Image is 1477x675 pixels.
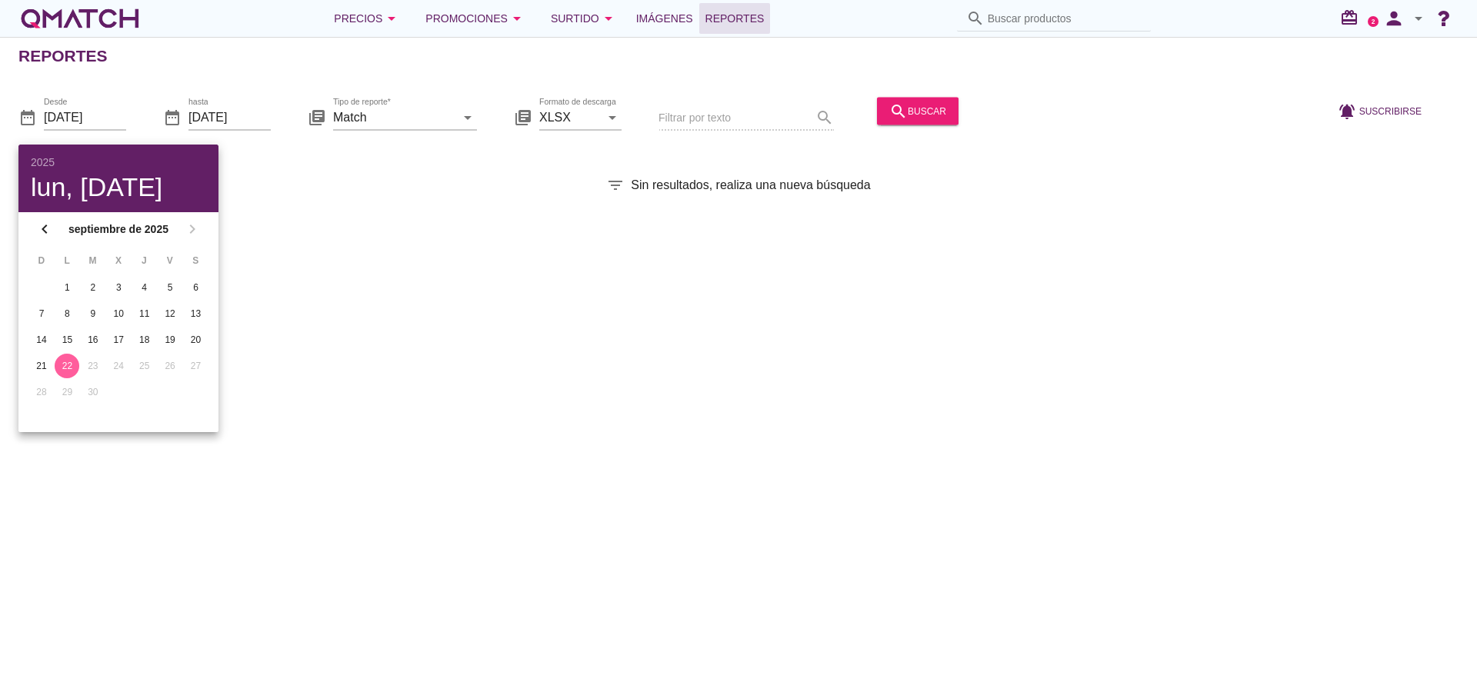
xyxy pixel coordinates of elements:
[81,307,105,321] div: 9
[636,9,693,28] span: Imágenes
[55,333,79,347] div: 15
[132,248,156,274] th: J
[31,157,206,168] div: 2025
[18,44,108,68] h2: Reportes
[382,9,401,28] i: arrow_drop_down
[514,108,532,126] i: library_books
[184,248,208,274] th: S
[158,333,182,347] div: 19
[603,108,622,126] i: arrow_drop_down
[106,328,131,352] button: 17
[132,307,157,321] div: 11
[1379,8,1409,29] i: person
[184,328,208,352] button: 20
[1338,101,1359,120] i: notifications_active
[18,108,37,126] i: date_range
[55,281,79,294] div: 1
[1340,8,1365,27] i: redeem
[988,6,1142,31] input: Buscar productos
[106,275,131,300] button: 3
[184,281,208,294] div: 6
[538,3,630,34] button: Surtido
[29,354,54,378] button: 21
[55,301,79,326] button: 8
[55,248,78,274] th: L
[158,275,182,300] button: 5
[158,307,182,321] div: 12
[606,176,625,195] i: filter_list
[308,108,326,126] i: library_books
[699,3,771,34] a: Reportes
[184,307,208,321] div: 13
[705,9,765,28] span: Reportes
[29,307,54,321] div: 7
[158,328,182,352] button: 19
[188,105,271,129] input: hasta
[132,333,157,347] div: 18
[132,275,157,300] button: 4
[539,105,600,129] input: Formato de descarga
[106,281,131,294] div: 3
[458,108,477,126] i: arrow_drop_down
[132,328,157,352] button: 18
[966,9,985,28] i: search
[1372,18,1375,25] text: 2
[158,281,182,294] div: 5
[333,105,455,129] input: Tipo de reporte*
[58,221,178,238] strong: septiembre de 2025
[106,333,131,347] div: 17
[1325,97,1434,125] button: Suscribirse
[55,359,79,373] div: 22
[55,275,79,300] button: 1
[1368,16,1379,27] a: 2
[413,3,538,34] button: Promociones
[81,301,105,326] button: 9
[55,307,79,321] div: 8
[81,328,105,352] button: 16
[1409,9,1428,28] i: arrow_drop_down
[322,3,413,34] button: Precios
[630,3,699,34] a: Imágenes
[163,108,182,126] i: date_range
[18,3,142,34] a: white-qmatch-logo
[551,9,618,28] div: Surtido
[132,301,157,326] button: 11
[158,248,182,274] th: V
[877,97,959,125] button: buscar
[184,333,208,347] div: 20
[631,176,870,195] span: Sin resultados, realiza una nueva búsqueda
[184,275,208,300] button: 6
[106,301,131,326] button: 10
[599,9,618,28] i: arrow_drop_down
[508,9,526,28] i: arrow_drop_down
[158,301,182,326] button: 12
[44,105,126,129] input: Desde
[889,101,908,120] i: search
[29,328,54,352] button: 14
[184,301,208,326] button: 13
[29,301,54,326] button: 7
[35,220,54,238] i: chevron_left
[1359,104,1422,118] span: Suscribirse
[55,328,79,352] button: 15
[425,9,526,28] div: Promociones
[889,101,946,120] div: buscar
[81,333,105,347] div: 16
[106,248,130,274] th: X
[81,248,105,274] th: M
[81,281,105,294] div: 2
[29,333,54,347] div: 14
[29,359,54,373] div: 21
[81,275,105,300] button: 2
[132,281,157,294] div: 4
[31,174,206,200] div: lun, [DATE]
[334,9,401,28] div: Precios
[106,307,131,321] div: 10
[29,248,53,274] th: D
[55,354,79,378] button: 22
